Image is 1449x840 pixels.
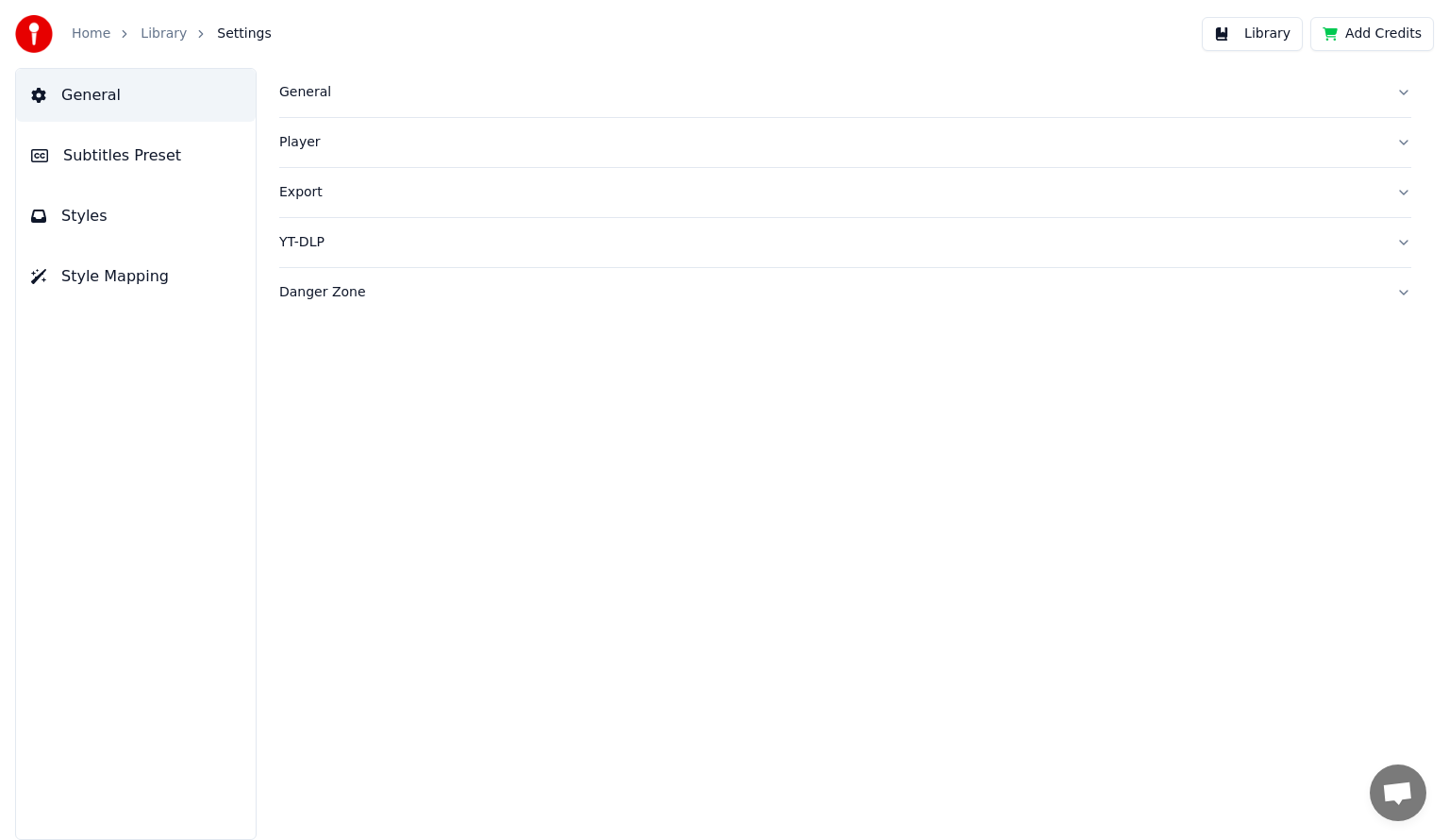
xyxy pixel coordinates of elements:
[72,25,272,43] nav: breadcrumb
[279,68,1411,117] button: General
[1310,17,1434,51] button: Add Credits
[279,268,1411,317] button: Danger Zone
[1202,17,1303,51] button: Library
[16,250,256,303] button: Style Mapping
[61,265,169,288] span: Style Mapping
[15,15,53,53] img: youka
[279,283,1381,302] div: Danger Zone
[16,190,256,243] button: Styles
[72,25,110,43] a: Home
[279,83,1381,102] div: General
[279,218,1411,267] button: YT-DLP
[61,205,108,227] span: Styles
[61,84,121,107] span: General
[1370,764,1426,821] div: Open chat
[279,183,1381,202] div: Export
[217,25,271,43] span: Settings
[279,168,1411,217] button: Export
[141,25,187,43] a: Library
[63,144,181,167] span: Subtitles Preset
[279,133,1381,152] div: Player
[279,233,1381,252] div: YT-DLP
[16,69,256,122] button: General
[16,129,256,182] button: Subtitles Preset
[279,118,1411,167] button: Player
